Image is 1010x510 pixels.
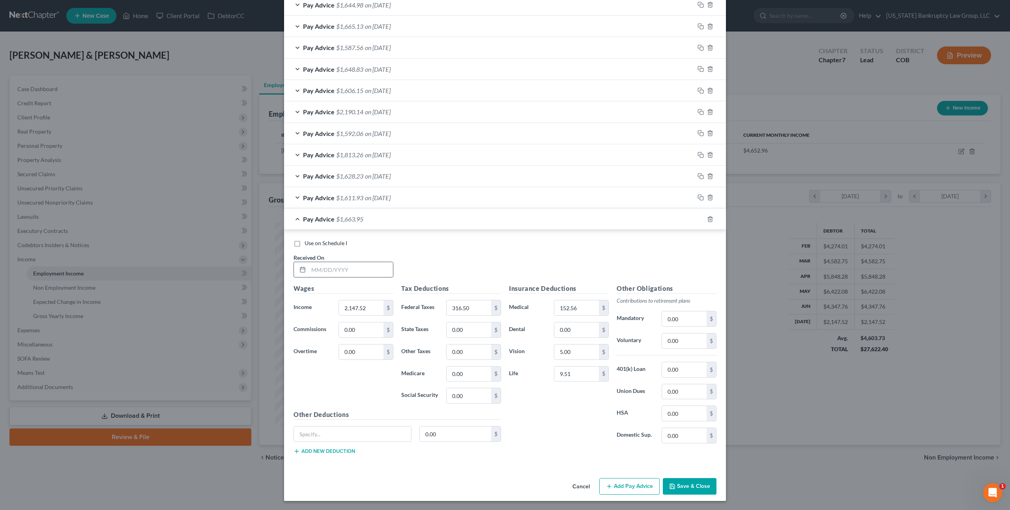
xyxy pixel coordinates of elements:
[447,344,491,359] input: 0.00
[447,300,491,315] input: 0.00
[365,22,391,30] span: on [DATE]
[613,362,658,378] label: 401(k) Loan
[397,322,442,338] label: State Taxes
[599,367,608,382] div: $
[613,406,658,421] label: HSA
[303,130,335,137] span: Pay Advice
[554,367,599,382] input: 0.00
[294,254,324,261] span: Received On
[999,483,1006,490] span: 1
[365,87,391,94] span: on [DATE]
[554,300,599,315] input: 0.00
[707,311,716,326] div: $
[294,284,393,294] h5: Wages
[554,344,599,359] input: 0.00
[662,311,707,326] input: 0.00
[303,22,335,30] span: Pay Advice
[383,344,393,359] div: $
[336,151,363,158] span: $1,813.26
[447,322,491,337] input: 0.00
[662,362,707,377] input: 0.00
[491,426,501,441] div: $
[365,44,391,51] span: on [DATE]
[662,333,707,348] input: 0.00
[566,479,596,495] button: Cancel
[447,388,491,403] input: 0.00
[491,322,501,337] div: $
[365,1,391,9] span: on [DATE]
[707,406,716,421] div: $
[397,344,442,360] label: Other Taxes
[339,300,383,315] input: 0.00
[613,333,658,349] label: Voluntary
[339,344,383,359] input: 0.00
[336,108,363,115] span: $2,190.14
[383,322,393,337] div: $
[663,478,716,495] button: Save & Close
[599,322,608,337] div: $
[420,426,492,441] input: 0.00
[599,478,660,495] button: Add Pay Advice
[617,297,716,305] p: Contributions to retirement plans
[505,344,550,360] label: Vision
[336,22,363,30] span: $1,665.13
[613,428,658,443] label: Domestic Sup.
[294,448,355,454] button: Add new deduction
[336,215,363,223] span: $1,663.95
[617,284,716,294] h5: Other Obligations
[447,367,491,382] input: 0.00
[505,300,550,316] label: Medical
[365,130,391,137] span: on [DATE]
[613,311,658,327] label: Mandatory
[397,366,442,382] label: Medicare
[336,130,363,137] span: $1,592.06
[397,300,442,316] label: Federal Taxes
[505,322,550,338] label: Dental
[336,172,363,180] span: $1,628.23
[707,384,716,399] div: $
[491,367,501,382] div: $
[397,388,442,404] label: Social Security
[290,322,335,338] label: Commissions
[303,1,335,9] span: Pay Advice
[303,194,335,201] span: Pay Advice
[662,406,707,421] input: 0.00
[491,300,501,315] div: $
[365,194,391,201] span: on [DATE]
[294,426,411,441] input: Specify...
[303,87,335,94] span: Pay Advice
[294,303,312,310] span: Income
[983,483,1002,502] iframe: Intercom live chat
[336,1,363,9] span: $1,644.98
[505,366,550,382] label: Life
[336,194,363,201] span: $1,611.93
[303,108,335,115] span: Pay Advice
[365,65,391,73] span: on [DATE]
[613,384,658,400] label: Union Dues
[599,344,608,359] div: $
[339,322,383,337] input: 0.00
[336,44,363,51] span: $1,587.56
[554,322,599,337] input: 0.00
[309,262,393,277] input: MM/DD/YYYY
[491,344,501,359] div: $
[336,87,363,94] span: $1,606.15
[303,172,335,180] span: Pay Advice
[707,333,716,348] div: $
[365,108,391,115] span: on [DATE]
[303,44,335,51] span: Pay Advice
[303,151,335,158] span: Pay Advice
[365,172,391,180] span: on [DATE]
[707,428,716,443] div: $
[599,300,608,315] div: $
[303,215,335,223] span: Pay Advice
[303,65,335,73] span: Pay Advice
[662,428,707,443] input: 0.00
[401,284,501,294] h5: Tax Deductions
[491,388,501,403] div: $
[662,384,707,399] input: 0.00
[305,240,347,246] span: Use on Schedule I
[383,300,393,315] div: $
[336,65,363,73] span: $1,648.83
[365,151,391,158] span: on [DATE]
